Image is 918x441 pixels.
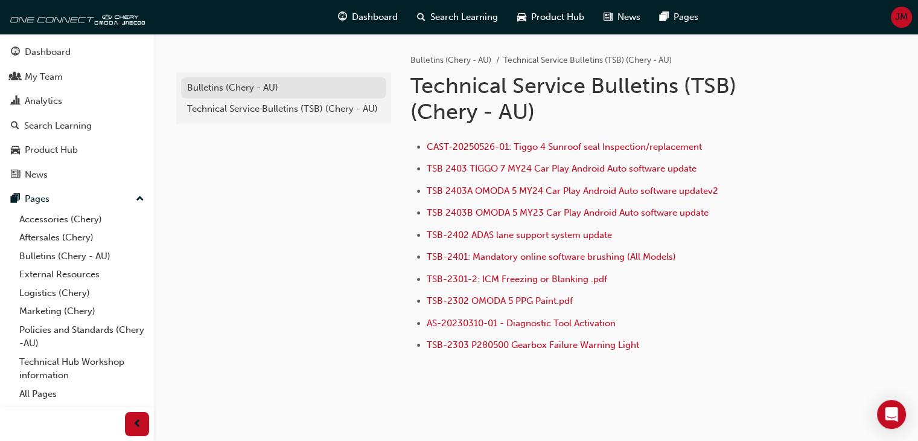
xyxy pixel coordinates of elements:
span: news-icon [604,10,613,25]
div: Pages [25,192,49,206]
a: TSB 2403A OMODA 5 MY24 Car Play Android Auto software updatev2 [427,185,718,196]
a: All Pages [14,385,149,404]
a: Logistics (Chery) [14,284,149,303]
div: Technical Service Bulletins (TSB) (Chery - AU) [187,102,380,116]
a: car-iconProduct Hub [508,5,594,30]
a: Policies and Standards (Chery -AU) [14,321,149,353]
span: prev-icon [133,417,142,432]
span: Product Hub [531,10,584,24]
a: Bulletins (Chery - AU) [181,77,386,98]
a: Technical Hub Workshop information [14,353,149,385]
a: News [5,164,149,186]
span: up-icon [136,192,144,207]
span: chart-icon [11,96,20,107]
div: Dashboard [25,45,71,59]
a: Bulletins (Chery - AU) [410,55,491,65]
a: CAST-20250526-01: Tiggo 4 Sunroof seal Inspection/replacement [427,141,702,152]
span: search-icon [11,121,19,132]
div: Bulletins (Chery - AU) [187,81,380,95]
button: JM [891,7,912,28]
a: Product Hub [5,139,149,161]
a: Search Learning [5,115,149,137]
span: guage-icon [338,10,347,25]
a: TSB 2403 TIGGO 7 MY24 Car Play Android Auto software update [427,163,696,174]
div: Search Learning [24,119,92,133]
a: Technical Service Bulletins (TSB) (Chery - AU) [181,98,386,120]
span: Search Learning [430,10,498,24]
a: Bulletins (Chery - AU) [14,247,149,266]
a: Analytics [5,90,149,112]
a: TSB-2303 P280500 Gearbox Failure Warning Light [427,340,639,350]
span: Dashboard [352,10,398,24]
a: TSB-2301-2: ICM Freezing or Blanking .pdf [427,274,607,285]
span: search-icon [417,10,426,25]
button: Pages [5,188,149,210]
a: External Resources [14,265,149,284]
a: My Team [5,66,149,88]
h1: Technical Service Bulletins (TSB) (Chery - AU) [410,72,806,125]
div: Open Intercom Messenger [877,400,906,429]
button: DashboardMy TeamAnalyticsSearch LearningProduct HubNews [5,39,149,188]
div: Analytics [25,94,62,108]
span: Pages [674,10,698,24]
a: Accessories (Chery) [14,210,149,229]
div: Product Hub [25,143,78,157]
a: Dashboard [5,41,149,63]
li: Technical Service Bulletins (TSB) (Chery - AU) [503,54,672,68]
span: car-icon [11,145,20,156]
a: guage-iconDashboard [328,5,407,30]
a: search-iconSearch Learning [407,5,508,30]
div: My Team [25,70,63,84]
span: pages-icon [660,10,669,25]
span: news-icon [11,170,20,181]
a: AS-20230310-01 - Diagnostic Tool Activation [427,318,616,329]
span: guage-icon [11,47,20,58]
a: TSB 2403B OMODA 5 MY23 Car Play Android Auto software update [427,207,709,218]
span: JM [895,10,908,24]
a: TSB-2401: Mandatory online software brushing (All Models) [427,251,676,262]
a: TSB-2302 OMODA 5 PPG Paint.pdf [427,295,573,306]
a: TSB-2402 ADAS lane support system update [427,230,612,240]
img: oneconnect [6,5,145,29]
span: people-icon [11,72,20,83]
span: car-icon [517,10,526,25]
a: pages-iconPages [650,5,708,30]
span: News [617,10,640,24]
a: news-iconNews [594,5,650,30]
a: Aftersales (Chery) [14,228,149,247]
a: Marketing (Chery) [14,302,149,321]
div: News [25,168,48,182]
span: pages-icon [11,194,20,205]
